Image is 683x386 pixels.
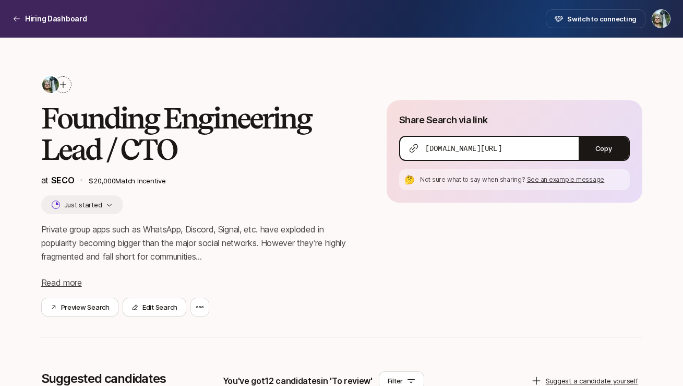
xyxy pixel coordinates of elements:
[567,14,637,24] span: Switch to connecting
[546,9,645,28] button: Switch to connecting
[652,10,670,28] img: Carter Cleveland
[41,173,75,187] p: at
[89,176,353,186] p: $20,000 Match Incentive
[41,277,82,288] span: Read more
[527,176,605,183] span: See an example message
[123,298,186,317] button: Edit Search
[41,102,353,165] h2: Founding Engineering Lead / CTO
[403,173,416,186] div: 🤔
[579,137,629,160] button: Copy
[25,13,87,25] p: Hiring Dashboard
[41,223,353,263] p: Private group apps such as WhatsApp, Discord, Signal, etc. have exploded in popularity becoming b...
[41,371,198,386] p: Suggested candidates
[652,9,670,28] button: Carter Cleveland
[425,143,502,154] span: [DOMAIN_NAME][URL]
[546,376,638,386] p: Suggest a candidate yourself
[399,113,488,127] p: Share Search via link
[41,298,118,317] button: Preview Search
[420,175,626,184] p: Not sure what to say when sharing?
[41,195,124,214] button: Just started
[42,76,59,93] img: ACg8ocJ0mpdeUvCtCxd4mLeUrIcX20s3LOtP5jtjEZFvCMxUyDc=s160-c
[51,175,75,185] span: SECO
